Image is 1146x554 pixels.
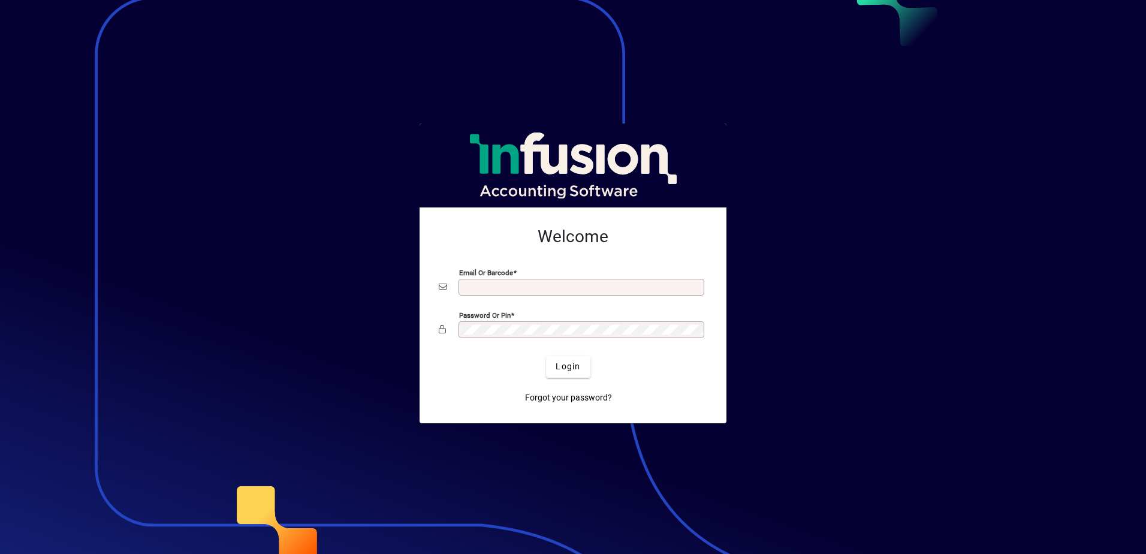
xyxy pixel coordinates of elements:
[556,360,580,373] span: Login
[439,227,707,247] h2: Welcome
[520,387,617,409] a: Forgot your password?
[546,356,590,378] button: Login
[459,268,513,276] mat-label: Email or Barcode
[525,392,612,404] span: Forgot your password?
[459,311,511,319] mat-label: Password or Pin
